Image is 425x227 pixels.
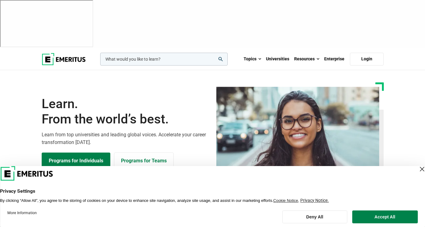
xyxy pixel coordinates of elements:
a: Resources [292,48,322,70]
p: Learn from top universities and leading global voices. Accelerate your career transformation [DATE]. [42,131,209,146]
input: woocommerce-product-search-field-0 [100,53,228,66]
a: Explore Programs [42,153,110,169]
a: Explore for Business [114,153,174,169]
h1: Learn. [42,96,209,127]
img: Learn from the world's best [216,87,379,183]
a: Topics [241,48,264,70]
a: Login [350,53,384,66]
a: Universities [264,48,292,70]
span: From the world’s best. [42,112,209,127]
a: Enterprise [322,48,347,70]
